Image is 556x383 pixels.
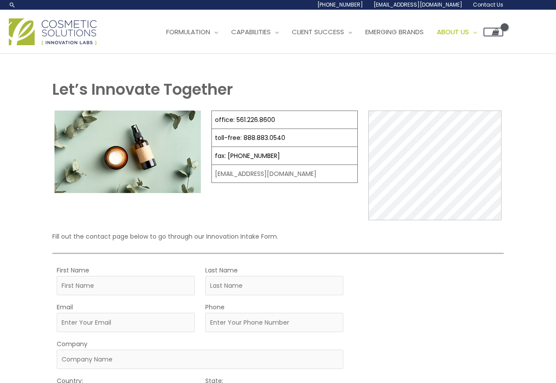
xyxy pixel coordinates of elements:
[205,313,343,332] input: Enter Your Phone Number
[57,276,195,295] input: First Name
[483,28,503,36] a: View Shopping Cart, empty
[57,265,89,276] label: First Name
[9,18,97,45] img: Cosmetic Solutions Logo
[205,301,225,313] label: Phone
[215,133,285,142] a: toll-free: 888.883.0540
[57,301,73,313] label: Email
[153,19,503,45] nav: Site Navigation
[285,19,359,45] a: Client Success
[55,111,201,193] img: Contact page image for private label skincare manufacturer Cosmetic solutions shows a skin care b...
[374,1,462,8] span: [EMAIL_ADDRESS][DOMAIN_NAME]
[215,115,275,124] a: office: 561.226.8600
[57,350,343,369] input: Company Name
[166,27,210,36] span: Formulation
[437,27,469,36] span: About Us
[225,19,285,45] a: Capabilities
[212,165,358,183] td: [EMAIL_ADDRESS][DOMAIN_NAME]
[57,338,87,350] label: Company
[430,19,483,45] a: About Us
[160,19,225,45] a: Formulation
[205,276,343,295] input: Last Name
[365,27,424,36] span: Emerging Brands
[215,151,280,160] a: fax: [PHONE_NUMBER]
[359,19,430,45] a: Emerging Brands
[317,1,363,8] span: [PHONE_NUMBER]
[52,231,504,242] p: Fill out the contact page below to go through our Innovation Intake Form.
[473,1,503,8] span: Contact Us
[52,79,233,100] strong: Let’s Innovate Together
[231,27,271,36] span: Capabilities
[205,265,238,276] label: Last Name
[292,27,344,36] span: Client Success
[57,313,195,332] input: Enter Your Email
[9,1,16,8] a: Search icon link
